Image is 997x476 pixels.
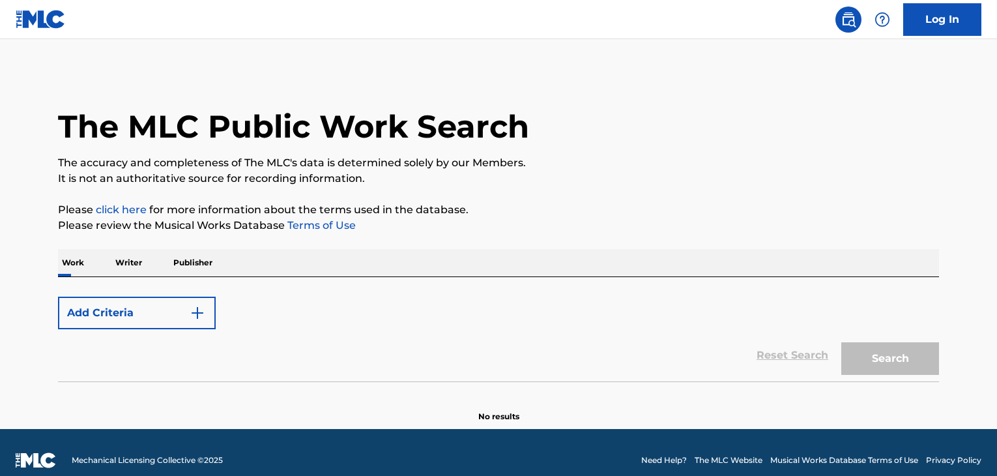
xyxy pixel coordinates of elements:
[58,202,939,218] p: Please for more information about the terms used in the database.
[770,454,918,466] a: Musical Works Database Terms of Use
[58,171,939,186] p: It is not an authoritative source for recording information.
[903,3,981,36] a: Log In
[58,107,529,146] h1: The MLC Public Work Search
[874,12,890,27] img: help
[932,413,997,476] iframe: Chat Widget
[841,12,856,27] img: search
[111,249,146,276] p: Writer
[58,297,216,329] button: Add Criteria
[190,305,205,321] img: 9d2ae6d4665cec9f34b9.svg
[72,454,223,466] span: Mechanical Licensing Collective © 2025
[58,249,88,276] p: Work
[96,203,147,216] a: click here
[285,219,356,231] a: Terms of Use
[478,395,519,423] p: No results
[16,10,66,29] img: MLC Logo
[169,249,216,276] p: Publisher
[926,454,981,466] a: Privacy Policy
[58,218,939,233] p: Please review the Musical Works Database
[58,290,939,381] form: Search Form
[695,454,762,466] a: The MLC Website
[869,7,895,33] div: Help
[641,454,687,466] a: Need Help?
[16,453,56,468] img: logo
[835,7,861,33] a: Public Search
[58,155,939,171] p: The accuracy and completeness of The MLC's data is determined solely by our Members.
